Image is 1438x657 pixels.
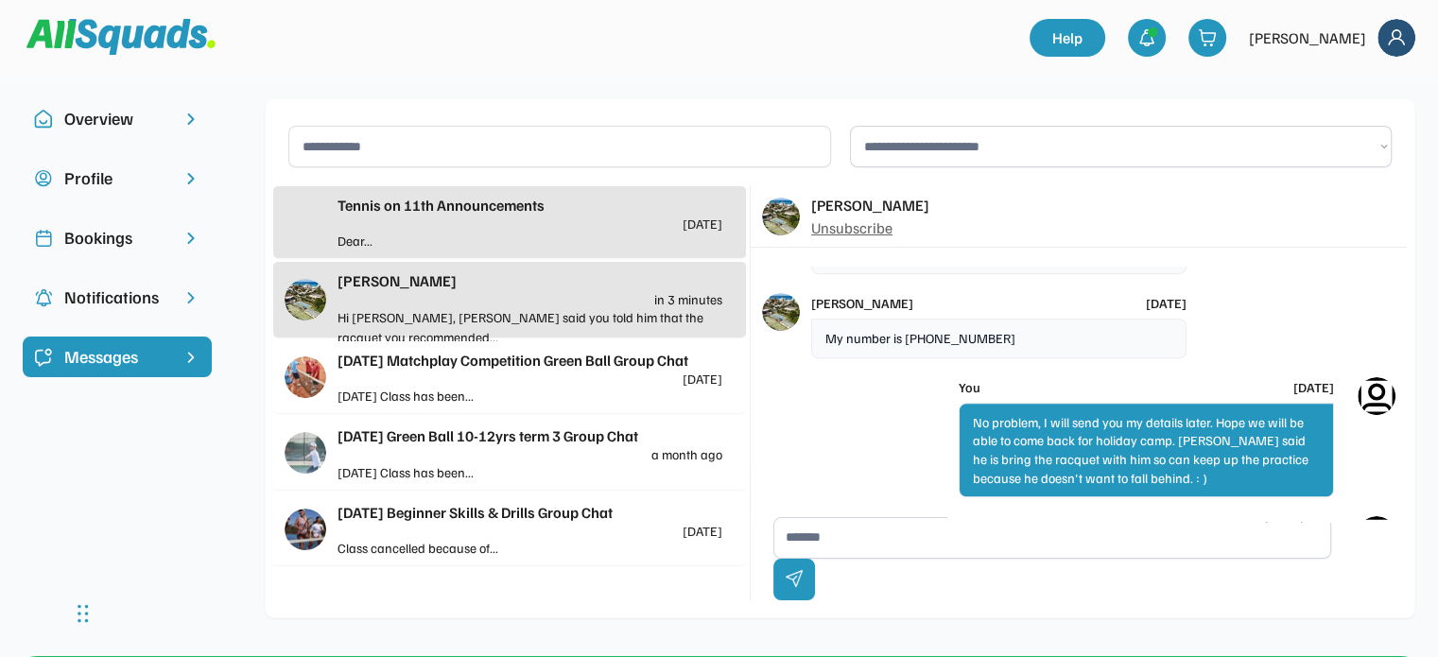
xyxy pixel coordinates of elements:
img: IMG_2979.png [285,201,326,243]
div: [PERSON_NAME] [811,293,913,313]
div: You [959,377,980,397]
img: shopping-cart-01%20%281%29.svg [1198,28,1217,47]
img: chevron-right.svg [182,110,200,129]
img: user-circle.svg [34,169,53,188]
div: Class cancelled because of... [338,538,530,558]
div: [DATE] [683,372,722,386]
img: 1000017423.png [285,279,326,320]
div: Dear... [338,231,530,251]
a: Help [1030,19,1105,57]
img: chevron-right%20copy%203.svg [182,348,200,367]
img: Icon%20copy%2010.svg [34,110,53,129]
div: Overview [64,106,170,131]
img: chevron-right.svg [182,169,200,188]
div: [DATE] Matchplay Competition Green Ball Group Chat [338,349,722,372]
div: [DATE] [683,216,722,231]
img: IMG_3170.jpeg [285,356,326,398]
div: You [959,516,980,536]
img: 1000017423.png [762,198,800,235]
div: [DATE] Class has been... [338,386,530,406]
img: Icon%20copy%202.svg [34,229,53,248]
div: in 3 minutes [654,292,722,306]
div: Tennis on 11th Announcements [338,194,722,216]
img: Icon%20%2821%29.svg [34,348,53,367]
img: Frame%2018.svg [1377,19,1415,57]
div: [PERSON_NAME] [338,269,722,292]
img: 1000017423.png [762,293,800,331]
img: IMG_3009.jpeg [285,509,326,550]
div: Unsubscribe [811,216,892,239]
div: Notifications [64,285,170,310]
div: My number is [PHONE_NUMBER] [811,319,1187,358]
img: Icon%20%282%29.svg [1358,377,1395,415]
img: chevron-right.svg [182,288,200,307]
img: Icon%20%282%29.svg [1358,516,1395,554]
div: [DATE] Beginner Skills & Drills Group Chat [338,501,722,524]
div: No problem, I will send you my details later. Hope we will be able to come back for holiday camp.... [959,403,1334,497]
div: [DATE] Class has been... [338,462,530,482]
img: IMG_3167.jpeg [285,432,326,474]
div: Messages [64,344,170,370]
div: [DATE] [683,524,722,538]
div: in 3 minutes [1265,516,1334,536]
div: a month ago [651,447,722,461]
div: [DATE] Green Ball 10-12yrs term 3 Group Chat [338,424,722,447]
div: [PERSON_NAME] [1249,26,1366,49]
img: Icon%20copy%204.svg [34,288,53,307]
div: [DATE] [1293,377,1334,397]
div: Bookings [64,225,170,251]
div: [PERSON_NAME] [811,194,929,216]
img: Squad%20Logo.svg [26,19,216,55]
div: Hi [PERSON_NAME], [PERSON_NAME] said you told him that the racquet you recommended... [338,307,722,347]
div: Profile [64,165,170,191]
div: [DATE] [1146,293,1187,313]
img: bell-03%20%281%29.svg [1137,28,1156,47]
img: chevron-right.svg [182,229,200,248]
